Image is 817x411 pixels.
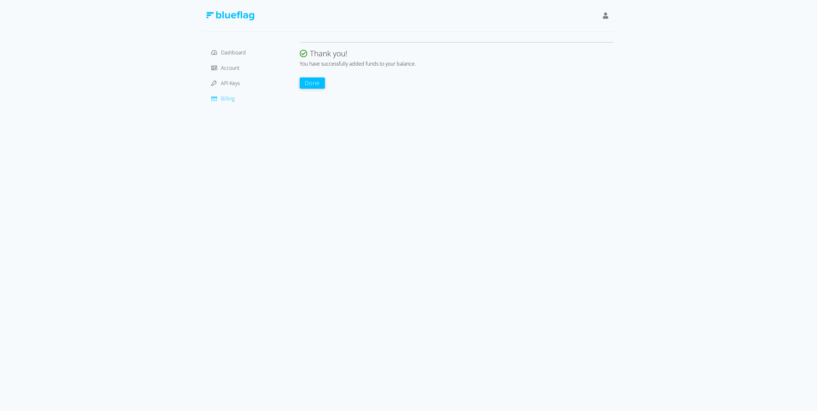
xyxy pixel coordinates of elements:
span: Billing [221,95,235,102]
span: Dashboard [221,49,246,56]
span: Thank you! [310,48,347,59]
a: API Keys [211,80,240,87]
img: Blue Flag Logo [206,11,254,20]
span: API Keys [221,80,240,87]
a: Dashboard [211,49,246,56]
button: Done [300,77,325,89]
span: Account [221,64,239,71]
a: Billing [211,95,235,102]
a: Account [211,64,239,71]
span: You have successfully added funds to your balance. [300,60,416,67]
